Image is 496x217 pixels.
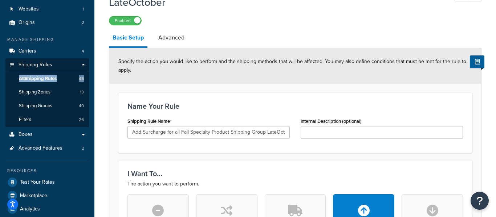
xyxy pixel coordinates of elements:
li: Websites [5,3,89,16]
h3: I Want To... [127,170,463,178]
span: Marketplace [20,193,47,199]
span: 2 [82,145,84,151]
a: Advanced Features2 [5,142,89,155]
li: Shipping Groups [5,99,89,113]
a: Marketplace [5,189,89,202]
li: Carriers [5,45,89,58]
a: AllShipping Rules45 [5,72,89,85]
span: 4 [82,48,84,54]
a: Advanced [155,29,188,46]
a: Shipping Groups40 [5,99,89,113]
a: Websites1 [5,3,89,16]
div: Manage Shipping [5,37,89,43]
span: 2 [82,20,84,26]
a: Basic Setup [109,29,147,48]
h3: Name Your Rule [127,102,463,110]
span: Carriers [19,48,36,54]
a: Boxes [5,128,89,141]
span: Shipping Groups [19,103,52,109]
div: Resources [5,168,89,174]
a: Carriers4 [5,45,89,58]
a: Shipping Zones13 [5,85,89,99]
a: Shipping Rules [5,58,89,72]
span: 1 [83,6,84,12]
span: 13 [80,89,84,95]
span: Filters [19,117,31,123]
label: Internal Description (optional) [301,118,362,124]
span: Specify the action you would like to perform and the shipping methods that will be affected. You ... [118,58,466,74]
span: 45 [79,76,84,82]
span: Shipping Rules [19,62,52,68]
li: Filters [5,113,89,126]
a: Origins2 [5,16,89,29]
label: Shipping Rule Name [127,118,172,124]
li: Origins [5,16,89,29]
span: Origins [19,20,35,26]
span: Boxes [19,132,33,138]
li: Advanced Features [5,142,89,155]
button: Show Help Docs [470,55,484,68]
li: Shipping Zones [5,85,89,99]
li: Shipping Rules [5,58,89,127]
span: 26 [79,117,84,123]
label: Enabled [109,16,141,25]
button: Open Resource Center [471,192,489,210]
span: Shipping Zones [19,89,50,95]
span: Analytics [20,206,40,212]
span: 40 [79,103,84,109]
a: Filters26 [5,113,89,126]
span: Advanced Features [19,145,62,151]
a: Analytics [5,203,89,216]
a: Test Your Rates [5,176,89,189]
p: The action you want to perform. [127,180,463,188]
span: Websites [19,6,39,12]
span: Test Your Rates [20,179,55,185]
span: All Shipping Rules [19,76,57,82]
